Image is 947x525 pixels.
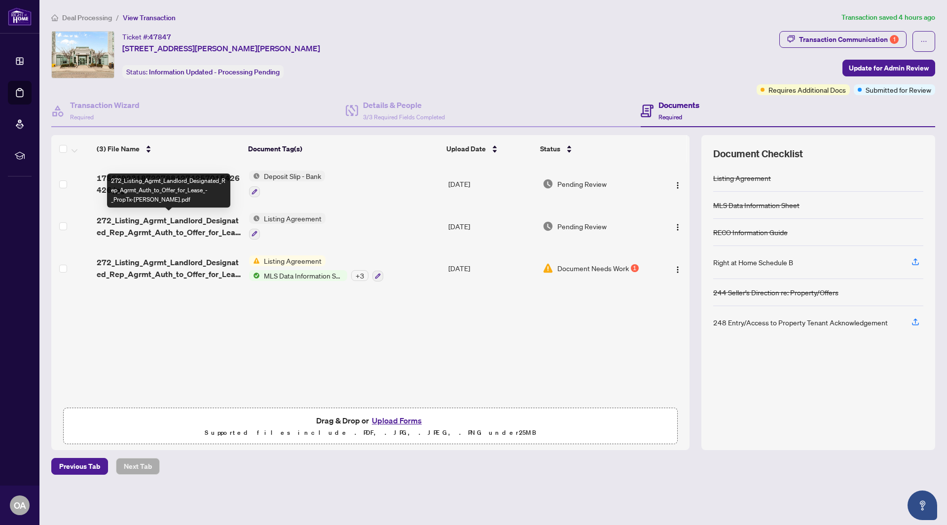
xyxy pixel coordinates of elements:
[557,178,607,189] span: Pending Review
[920,38,927,45] span: ellipsis
[713,147,803,161] span: Document Checklist
[116,12,119,23] li: /
[244,135,442,163] th: Document Tag(s)
[51,14,58,21] span: home
[557,263,629,274] span: Document Needs Work
[70,427,671,439] p: Supported files include .PDF, .JPG, .JPEG, .PNG under 25 MB
[674,181,682,189] img: Logo
[444,247,539,290] td: [DATE]
[768,84,846,95] span: Requires Additional Docs
[122,42,320,54] span: [STREET_ADDRESS][PERSON_NAME][PERSON_NAME]
[59,458,100,474] span: Previous Tab
[116,458,160,475] button: Next Tab
[249,213,260,224] img: Status Icon
[249,171,325,197] button: Status IconDeposit Slip - Bank
[866,84,931,95] span: Submitted for Review
[249,213,326,240] button: Status IconListing Agreement
[674,223,682,231] img: Logo
[670,176,686,192] button: Logo
[97,256,241,280] span: 272_Listing_Agrmt_Landlord_Designated_Rep_Agrmt_Auth_to_Offer_for_Lease_-_PropTx-[PERSON_NAME].pdf
[658,113,682,121] span: Required
[260,270,347,281] span: MLS Data Information Sheet
[149,33,171,41] span: 47847
[442,135,536,163] th: Upload Date
[713,173,771,183] div: Listing Agreement
[674,266,682,274] img: Logo
[260,255,326,266] span: Listing Agreement
[713,257,793,268] div: Right at Home Schedule B
[14,498,26,512] span: OA
[260,171,325,181] span: Deposit Slip - Bank
[543,263,553,274] img: Document Status
[93,135,245,163] th: (3) File Name
[713,287,838,298] div: 244 Seller’s Direction re: Property/Offers
[799,32,899,47] div: Transaction Communication
[122,65,284,78] div: Status:
[52,32,114,78] img: IMG-W12322000_1.jpg
[107,174,230,208] div: 272_Listing_Agrmt_Landlord_Designated_Rep_Agrmt_Auth_to_Offer_for_Lease_-_PropTx-[PERSON_NAME].pdf
[97,172,241,196] span: 17563923187227884274257015426426.jpg
[540,143,560,154] span: Status
[8,7,32,26] img: logo
[543,221,553,232] img: Document Status
[316,414,425,427] span: Drag & Drop or
[249,255,383,282] button: Status IconListing AgreementStatus IconMLS Data Information Sheet+3
[713,227,788,238] div: RECO Information Guide
[149,68,280,76] span: Information Updated - Processing Pending
[363,99,445,111] h4: Details & People
[249,270,260,281] img: Status Icon
[658,99,699,111] h4: Documents
[369,414,425,427] button: Upload Forms
[713,317,888,328] div: 248 Entry/Access to Property Tenant Acknowledgement
[351,270,368,281] div: + 3
[908,490,937,520] button: Open asap
[779,31,907,48] button: Transaction Communication1
[890,35,899,44] div: 1
[70,99,140,111] h4: Transaction Wizard
[841,12,935,23] article: Transaction saved 4 hours ago
[97,214,241,238] span: 272_Listing_Agrmt_Landlord_Designated_Rep_Agrmt_Auth_to_Offer_for_Lease_-_PropTx-[PERSON_NAME].pdf
[363,113,445,121] span: 3/3 Required Fields Completed
[842,60,935,76] button: Update for Admin Review
[70,113,94,121] span: Required
[260,213,326,224] span: Listing Agreement
[670,218,686,234] button: Logo
[62,13,112,22] span: Deal Processing
[64,408,677,445] span: Drag & Drop orUpload FormsSupported files include .PDF, .JPG, .JPEG, .PNG under25MB
[51,458,108,475] button: Previous Tab
[123,13,176,22] span: View Transaction
[543,178,553,189] img: Document Status
[849,60,929,76] span: Update for Admin Review
[249,171,260,181] img: Status Icon
[557,221,607,232] span: Pending Review
[631,264,639,272] div: 1
[444,163,539,205] td: [DATE]
[670,260,686,276] button: Logo
[97,143,140,154] span: (3) File Name
[444,205,539,247] td: [DATE]
[446,143,486,154] span: Upload Date
[536,135,654,163] th: Status
[713,200,800,210] div: MLS Data Information Sheet
[249,255,260,266] img: Status Icon
[122,31,171,42] div: Ticket #:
